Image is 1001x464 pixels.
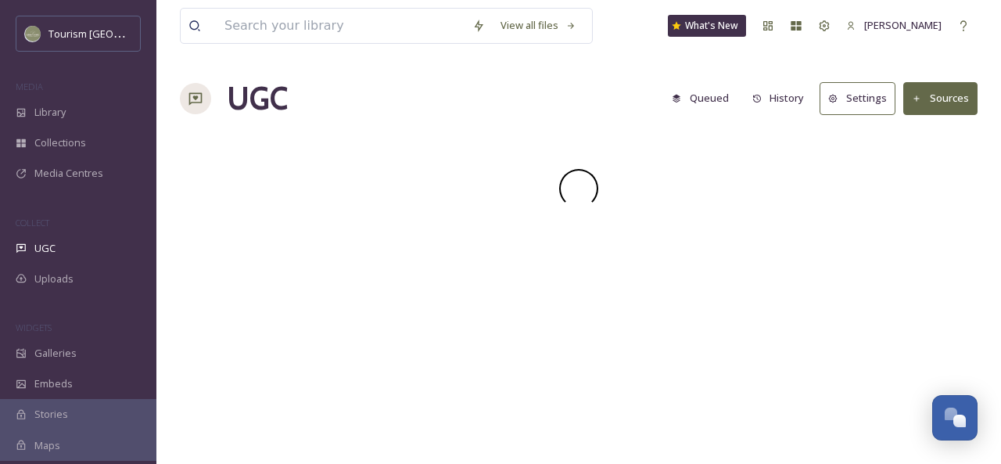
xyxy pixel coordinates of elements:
[34,135,86,150] span: Collections
[664,83,744,113] a: Queued
[227,75,288,122] a: UGC
[932,395,978,441] button: Open Chat
[838,10,949,41] a: [PERSON_NAME]
[744,83,813,113] button: History
[16,81,43,92] span: MEDIA
[34,407,68,422] span: Stories
[34,376,73,391] span: Embeds
[668,15,746,37] a: What's New
[34,241,56,256] span: UGC
[820,82,903,114] a: Settings
[34,105,66,120] span: Library
[820,82,895,114] button: Settings
[34,346,77,361] span: Galleries
[16,322,52,333] span: WIDGETS
[48,26,188,41] span: Tourism [GEOGRAPHIC_DATA]
[864,18,942,32] span: [PERSON_NAME]
[493,10,584,41] a: View all files
[34,272,74,286] span: Uploads
[744,83,820,113] a: History
[16,217,49,228] span: COLLECT
[664,83,737,113] button: Queued
[34,166,103,181] span: Media Centres
[25,26,41,41] img: Abbotsford_Snapsea.png
[903,82,978,114] button: Sources
[217,9,465,43] input: Search your library
[34,438,60,453] span: Maps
